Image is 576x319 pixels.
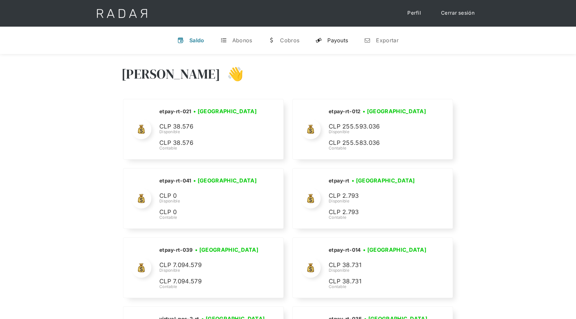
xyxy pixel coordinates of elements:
[121,66,220,82] h3: [PERSON_NAME]
[159,214,259,220] div: Contable
[232,37,252,44] div: Abonos
[159,198,259,204] div: Disponible
[329,122,429,132] p: CLP 255.593.036
[159,145,259,151] div: Contable
[329,247,361,253] h2: etpay-rt-014
[220,37,227,44] div: t
[220,66,244,82] h3: 👋
[329,198,429,204] div: Disponible
[159,260,259,270] p: CLP 7.094.579
[193,107,257,115] h3: • [GEOGRAPHIC_DATA]
[329,267,429,273] div: Disponible
[401,7,428,20] a: Perfil
[329,129,429,135] div: Disponible
[329,260,429,270] p: CLP 38.731
[268,37,275,44] div: w
[159,138,259,148] p: CLP 38.576
[159,122,259,132] p: CLP 38.576
[329,207,429,217] p: CLP 2.793
[159,191,259,201] p: CLP 0
[159,129,259,135] div: Disponible
[280,37,299,44] div: Cobros
[434,7,481,20] a: Cerrar sesión
[327,37,348,44] div: Payouts
[329,145,429,151] div: Contable
[159,277,259,286] p: CLP 7.094.579
[329,191,429,201] p: CLP 2.793
[363,107,426,115] h3: • [GEOGRAPHIC_DATA]
[159,177,191,184] h2: etpay-rt-041
[189,37,204,44] div: Saldo
[363,246,426,254] h3: • [GEOGRAPHIC_DATA]
[364,37,371,44] div: n
[329,214,429,220] div: Contable
[352,176,415,184] h3: • [GEOGRAPHIC_DATA]
[329,284,429,290] div: Contable
[159,108,191,115] h2: etpay-rt-021
[159,267,261,273] div: Disponible
[315,37,322,44] div: y
[159,207,259,217] p: CLP 0
[376,37,398,44] div: Exportar
[329,177,349,184] h2: etpay-rt
[193,176,257,184] h3: • [GEOGRAPHIC_DATA]
[159,247,193,253] h2: etpay-rt-039
[159,284,261,290] div: Contable
[177,37,184,44] div: v
[329,138,429,148] p: CLP 255.583.036
[195,246,258,254] h3: • [GEOGRAPHIC_DATA]
[329,108,361,115] h2: etpay-rt-012
[329,277,429,286] p: CLP 38.731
